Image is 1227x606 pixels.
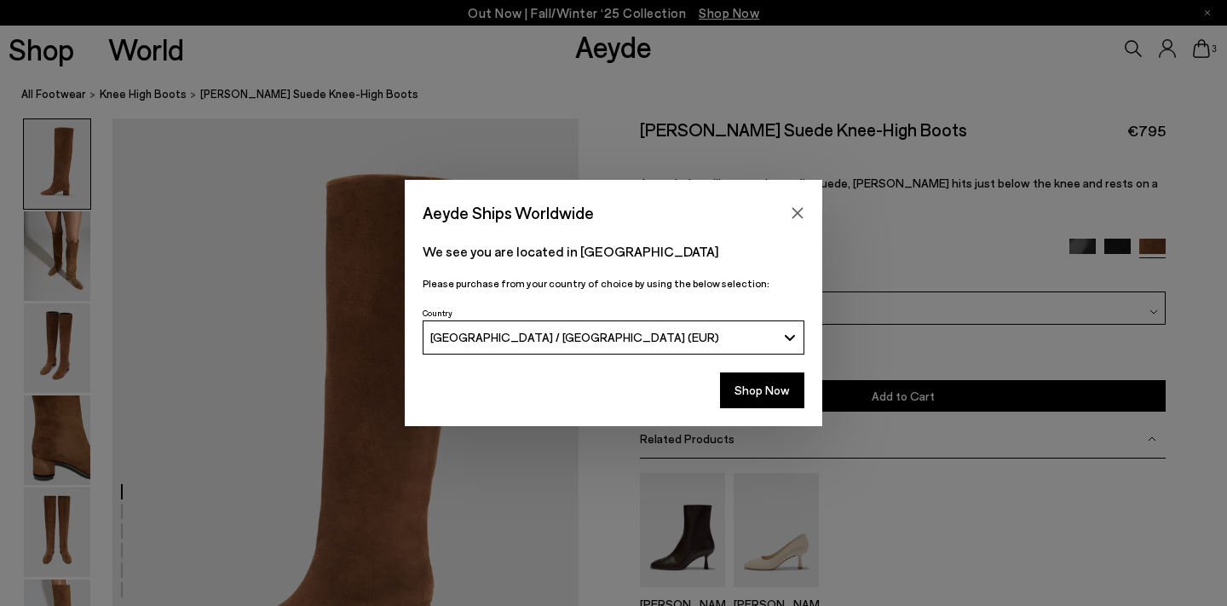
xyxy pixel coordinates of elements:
[423,308,452,318] span: Country
[423,198,594,228] span: Aeyde Ships Worldwide
[430,330,719,344] span: [GEOGRAPHIC_DATA] / [GEOGRAPHIC_DATA] (EUR)
[423,241,804,262] p: We see you are located in [GEOGRAPHIC_DATA]
[423,275,804,291] p: Please purchase from your country of choice by using the below selection:
[785,200,810,226] button: Close
[720,372,804,408] button: Shop Now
